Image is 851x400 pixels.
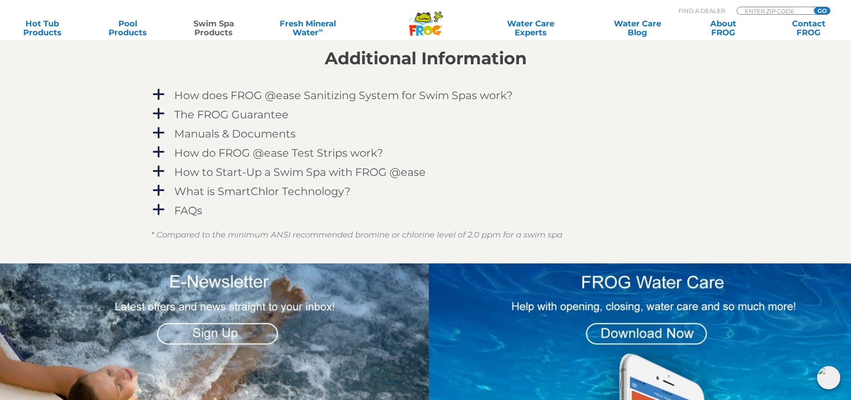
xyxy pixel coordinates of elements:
span: a [152,165,165,178]
a: Hot TubProducts [9,19,75,37]
h4: What is SmartChlor Technology? [174,185,351,197]
a: a How do FROG @ease Test Strips work? [151,145,700,161]
a: a The FROG Guarantee [151,106,700,123]
h4: The FROG Guarantee [174,108,289,121]
input: GO [814,7,830,14]
a: a How to Start-Up a Swim Spa with FROG @ease [151,164,700,180]
h2: Additional Information [151,49,700,68]
h4: How does FROG @ease Sanitizing System for Swim Spas work? [174,89,513,101]
a: a FAQs [151,202,700,219]
a: Swim SpaProducts [180,19,247,37]
input: Zip Code Form [744,7,804,15]
span: a [152,126,165,140]
a: Water CareExperts [477,19,585,37]
a: Fresh MineralWater∞ [266,19,349,37]
sup: ∞ [319,26,323,33]
span: a [152,88,165,101]
h4: How do FROG @ease Test Strips work? [174,147,383,159]
a: ContactFROG [776,19,842,37]
a: PoolProducts [95,19,161,37]
span: a [152,184,165,197]
img: openIcon [817,366,840,389]
a: a How does FROG @ease Sanitizing System for Swim Spas work? [151,87,700,104]
h4: FAQs [174,204,202,217]
span: a [152,107,165,121]
a: a What is SmartChlor Technology? [151,183,700,200]
a: AboutFROG [690,19,756,37]
span: a [152,203,165,217]
p: Find A Dealer [679,7,725,15]
a: Water CareBlog [604,19,671,37]
h4: How to Start-Up a Swim Spa with FROG @ease [174,166,426,178]
em: * Compared to the minimum ANSI recommended bromine or chlorine level of 2.0 ppm for a swim spa [151,230,562,240]
h4: Manuals & Documents [174,128,296,140]
span: a [152,146,165,159]
a: a Manuals & Documents [151,125,700,142]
